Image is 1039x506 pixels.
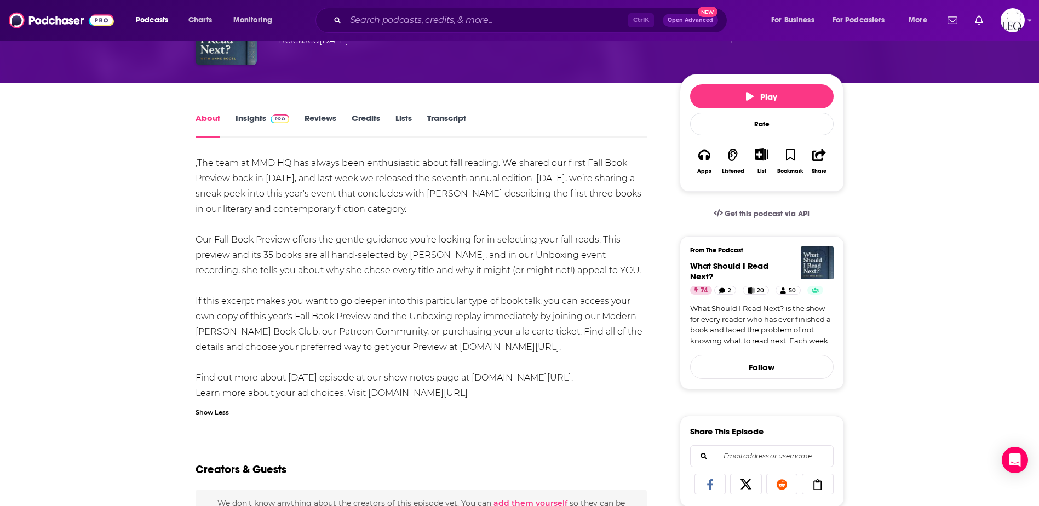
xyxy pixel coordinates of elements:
[690,286,712,295] a: 74
[757,168,766,175] div: List
[757,285,764,296] span: 20
[730,474,762,495] a: Share on X/Twitter
[188,13,212,28] span: Charts
[697,168,711,175] div: Apps
[764,12,828,29] button: open menu
[812,168,826,175] div: Share
[825,12,901,29] button: open menu
[801,246,834,279] img: What Should I Read Next?
[901,12,941,29] button: open menu
[701,285,708,296] span: 74
[346,12,628,29] input: Search podcasts, credits, & more...
[719,141,747,181] button: Listened
[352,113,380,138] a: Credits
[690,113,834,135] div: Rate
[279,34,348,47] div: Released [DATE]
[181,12,219,29] a: Charts
[663,14,718,27] button: Open AdvancedNew
[776,141,805,181] button: Bookmark
[725,209,810,219] span: Get this podcast via API
[743,286,769,295] a: 20
[136,13,168,28] span: Podcasts
[427,113,466,138] a: Transcript
[690,426,764,436] h3: Share This Episode
[699,446,824,467] input: Email address or username...
[789,285,796,296] span: 50
[236,113,290,138] a: InsightsPodchaser Pro
[694,474,726,495] a: Share on Facebook
[1001,8,1025,32] span: Logged in as LeoPR
[777,168,803,175] div: Bookmark
[690,84,834,108] button: Play
[1002,447,1028,473] div: Open Intercom Messenger
[668,18,713,23] span: Open Advanced
[750,148,773,160] button: Show More Button
[1001,8,1025,32] button: Show profile menu
[771,13,814,28] span: For Business
[196,156,647,401] div: ,The team at MMD HQ has always been enthusiastic about fall reading. We shared our first Fall Boo...
[690,445,834,467] div: Search followers
[705,200,819,227] a: Get this podcast via API
[714,286,736,295] a: 2
[747,141,776,181] div: Show More ButtonList
[233,13,272,28] span: Monitoring
[128,12,182,29] button: open menu
[196,113,220,138] a: About
[802,474,834,495] a: Copy Link
[690,355,834,379] button: Follow
[196,463,286,476] h2: Creators & Guests
[9,10,114,31] img: Podchaser - Follow, Share and Rate Podcasts
[690,261,768,281] a: What Should I Read Next?
[628,13,654,27] span: Ctrl K
[805,141,833,181] button: Share
[690,141,719,181] button: Apps
[971,11,988,30] a: Show notifications dropdown
[395,113,412,138] a: Lists
[833,13,885,28] span: For Podcasters
[909,13,927,28] span: More
[746,91,777,102] span: Play
[305,113,336,138] a: Reviews
[728,285,731,296] span: 2
[326,8,738,33] div: Search podcasts, credits, & more...
[943,11,962,30] a: Show notifications dropdown
[226,12,286,29] button: open menu
[690,303,834,346] a: What Should I Read Next? is the show for every reader who has ever finished a book and faced the ...
[271,114,290,123] img: Podchaser Pro
[722,168,744,175] div: Listened
[776,286,800,295] a: 50
[698,7,717,17] span: New
[766,474,798,495] a: Share on Reddit
[1001,8,1025,32] img: User Profile
[690,246,825,254] h3: From The Podcast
